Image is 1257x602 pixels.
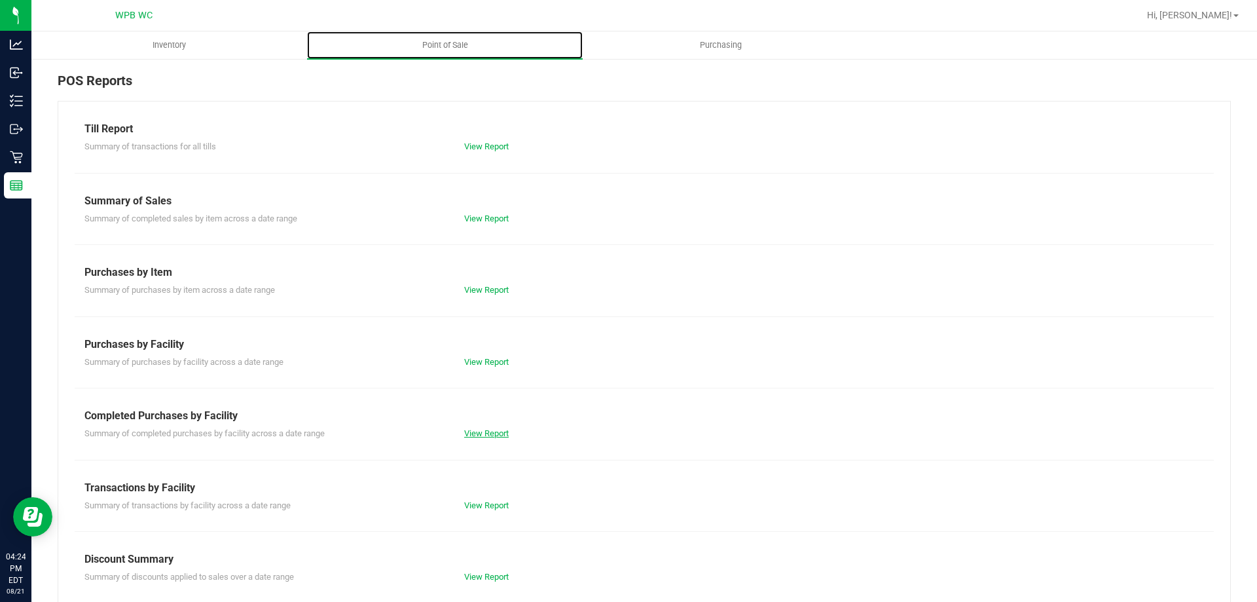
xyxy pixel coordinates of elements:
inline-svg: Analytics [10,38,23,51]
inline-svg: Retail [10,151,23,164]
div: POS Reports [58,71,1231,101]
div: Purchases by Item [84,265,1204,280]
p: 08/21 [6,586,26,596]
a: Point of Sale [307,31,583,59]
span: Summary of completed purchases by facility across a date range [84,428,325,438]
a: Purchasing [583,31,858,59]
span: Summary of purchases by item across a date range [84,285,275,295]
span: Summary of purchases by facility across a date range [84,357,283,367]
div: Discount Summary [84,552,1204,567]
a: View Report [464,357,509,367]
div: Summary of Sales [84,193,1204,209]
a: Inventory [31,31,307,59]
a: View Report [464,141,509,151]
span: Hi, [PERSON_NAME]! [1147,10,1232,20]
iframe: Resource center [13,497,52,536]
inline-svg: Outbound [10,122,23,136]
p: 04:24 PM EDT [6,551,26,586]
inline-svg: Reports [10,179,23,192]
div: Till Report [84,121,1204,137]
span: Summary of completed sales by item across a date range [84,214,297,223]
div: Completed Purchases by Facility [84,408,1204,424]
span: Summary of discounts applied to sales over a date range [84,572,294,582]
inline-svg: Inbound [10,66,23,79]
span: Purchasing [682,39,759,51]
a: View Report [464,428,509,438]
span: Point of Sale [405,39,486,51]
a: View Report [464,285,509,295]
span: WPB WC [115,10,153,21]
span: Summary of transactions by facility across a date range [84,500,291,510]
a: View Report [464,572,509,582]
inline-svg: Inventory [10,94,23,107]
a: View Report [464,500,509,510]
a: View Report [464,214,509,223]
span: Summary of transactions for all tills [84,141,216,151]
span: Inventory [135,39,204,51]
div: Transactions by Facility [84,480,1204,496]
div: Purchases by Facility [84,337,1204,352]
